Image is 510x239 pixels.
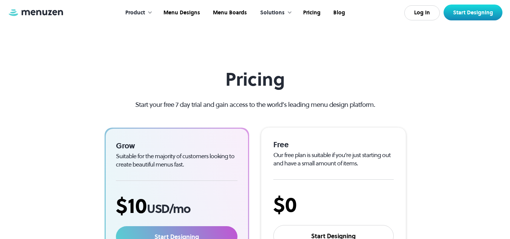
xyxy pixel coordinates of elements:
a: Start Designing [444,5,502,20]
div: Suitable for the majority of customers looking to create beautiful menus fast. [116,152,238,168]
div: Product [125,9,145,17]
a: Pricing [296,1,326,25]
span: /mo [169,200,190,217]
span: USD [147,200,169,217]
div: $10 [116,193,238,218]
h1: Pricing [122,69,388,90]
div: Grow [116,141,238,151]
a: Blog [326,1,351,25]
div: Solutions [253,1,296,25]
div: Product [118,1,156,25]
div: Free [273,140,394,150]
div: Our free plan is suitable if you’re just starting out and have a small amount of items. [273,151,394,167]
a: Menu Boards [206,1,253,25]
div: Solutions [260,9,285,17]
a: Log In [404,5,440,20]
div: $0 [273,192,394,217]
a: Menu Designs [156,1,206,25]
p: Start your free 7 day trial and gain access to the world’s leading menu design platform. [122,99,388,109]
